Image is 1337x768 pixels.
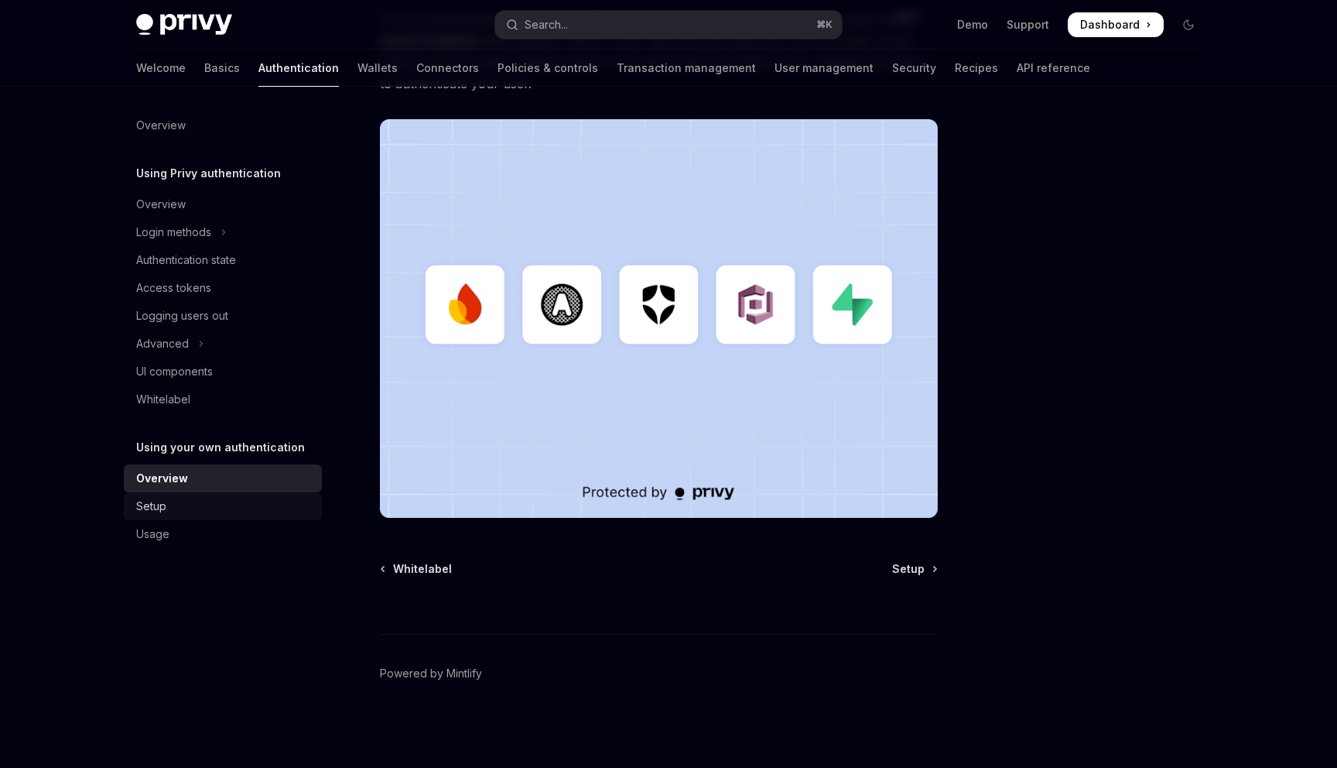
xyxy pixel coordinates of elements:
button: Open search [495,11,842,39]
h5: Using Privy authentication [136,164,281,183]
div: Authentication state [136,251,236,269]
a: Overview [124,465,322,492]
a: API reference [1017,50,1090,87]
div: Setup [136,497,166,516]
a: Overview [124,190,322,218]
a: Access tokens [124,274,322,302]
div: Overview [136,195,186,214]
a: Setup [124,492,322,520]
button: Toggle dark mode [1176,12,1201,37]
a: Whitelabel [381,561,452,577]
div: Overview [136,469,188,488]
span: Dashboard [1080,17,1140,33]
a: Powered by Mintlify [380,666,482,681]
button: Toggle Login methods section [124,218,322,246]
a: Support [1007,17,1049,33]
a: Usage [124,520,322,548]
a: Dashboard [1068,12,1164,37]
div: Whitelabel [136,390,190,409]
span: ⌘ K [816,19,833,31]
div: Logging users out [136,307,228,325]
div: UI components [136,362,213,381]
a: UI components [124,358,322,386]
span: Whitelabel [393,561,452,577]
a: Authentication state [124,246,322,274]
button: Toggle Advanced section [124,330,322,358]
div: Access tokens [136,279,211,297]
span: Setup [892,561,925,577]
a: Security [892,50,936,87]
a: Overview [124,111,322,139]
img: JWT-based auth splash [380,119,938,518]
a: Policies & controls [498,50,598,87]
a: Logging users out [124,302,322,330]
a: Recipes [955,50,998,87]
div: Overview [136,116,186,135]
a: Authentication [258,50,339,87]
h5: Using your own authentication [136,438,305,457]
img: dark logo [136,14,232,36]
a: Welcome [136,50,186,87]
a: Connectors [416,50,479,87]
div: Advanced [136,334,189,353]
div: Search... [525,15,568,34]
a: Setup [892,561,936,577]
div: Usage [136,525,169,543]
a: Transaction management [617,50,756,87]
a: Wallets [357,50,398,87]
a: User management [775,50,874,87]
a: Demo [957,17,988,33]
div: Login methods [136,223,211,242]
a: Basics [204,50,240,87]
a: Whitelabel [124,386,322,413]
